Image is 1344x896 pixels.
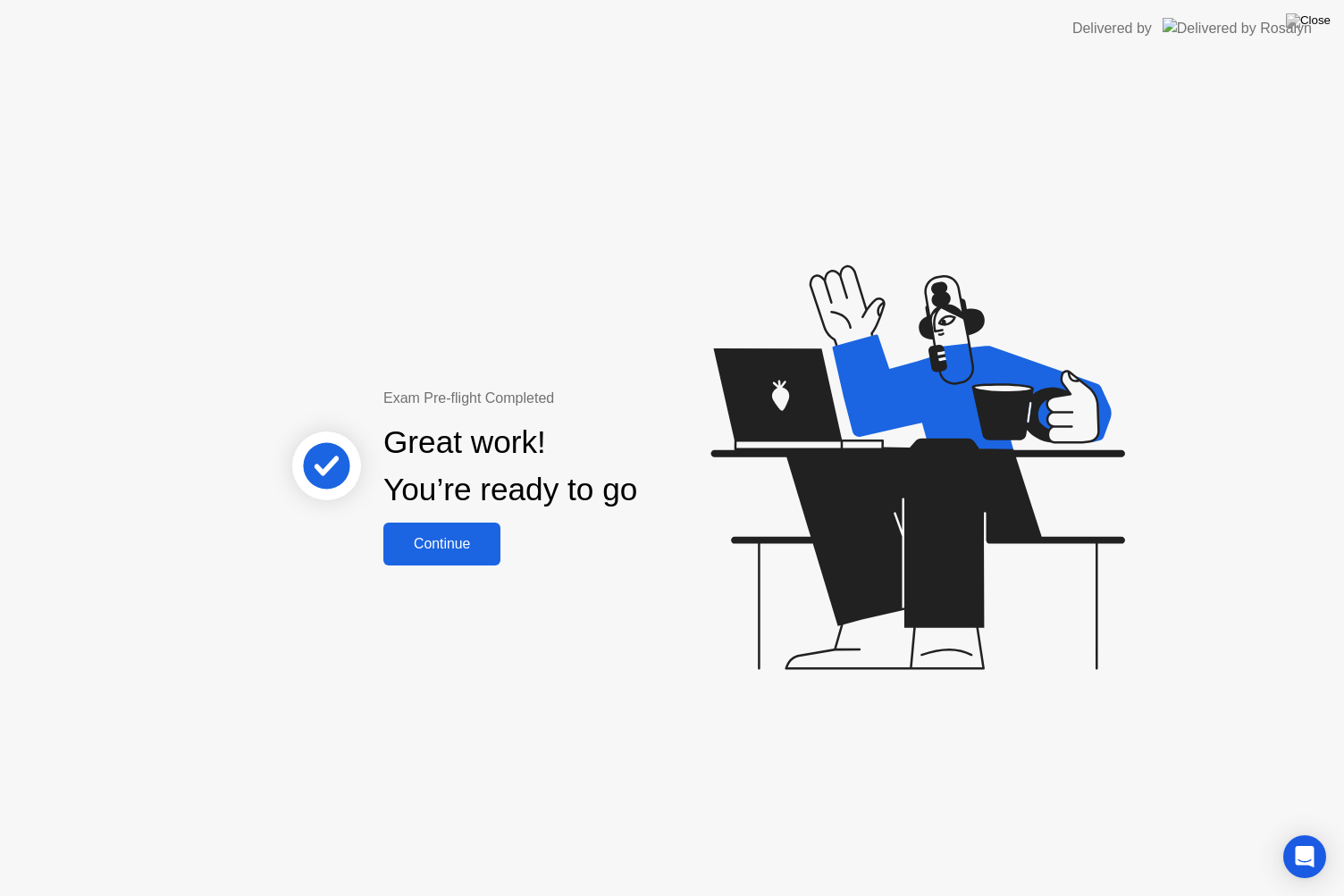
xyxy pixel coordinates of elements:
[1072,18,1152,39] div: Delivered by
[1163,18,1312,38] img: Delivered by Rosalyn
[1286,13,1331,28] img: Close
[1283,835,1326,878] div: Open Intercom Messenger
[383,388,752,409] div: Exam Pre-flight Completed
[383,419,637,514] div: Great work! You’re ready to go
[383,523,500,565] button: Continue
[389,536,495,552] div: Continue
